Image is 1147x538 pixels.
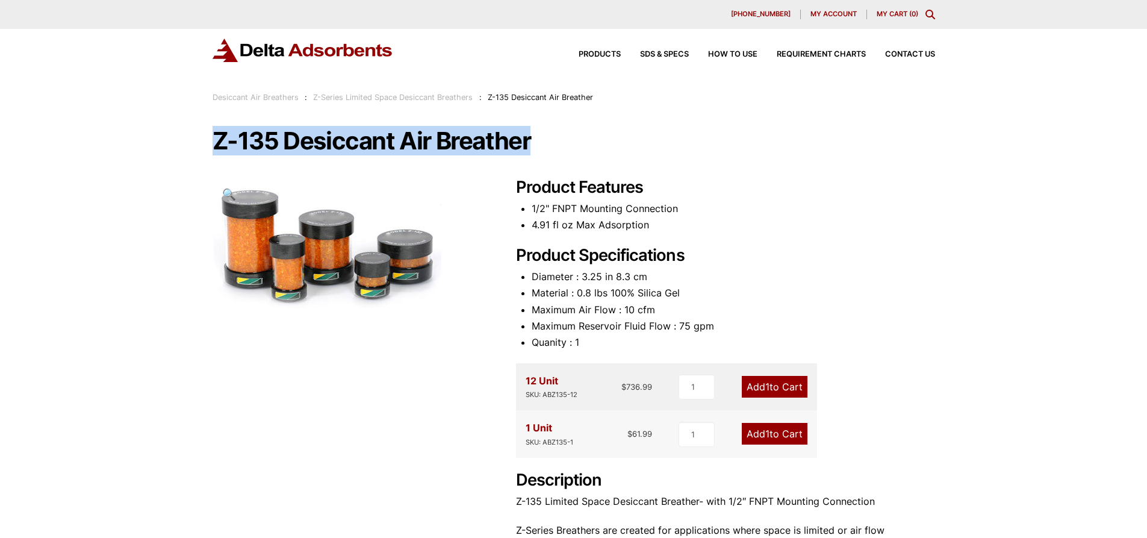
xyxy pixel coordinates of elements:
[621,51,689,58] a: SDS & SPECS
[742,423,807,445] a: Add1to Cart
[866,51,935,58] a: Contact Us
[313,93,473,102] a: Z-Series Limited Space Desiccant Breathers
[532,334,935,351] li: Quanity : 1
[516,471,935,490] h2: Description
[810,11,857,17] span: My account
[579,51,621,58] span: Products
[532,201,935,217] li: 1/2" FNPT Mounting Connection
[213,178,441,320] img: Z-135 Desiccant Air Breather
[222,187,236,201] span: 🔍
[721,10,801,19] a: [PHONE_NUMBER]
[305,93,307,102] span: :
[912,10,916,18] span: 0
[689,51,757,58] a: How to Use
[801,10,867,19] a: My account
[708,51,757,58] span: How to Use
[559,51,621,58] a: Products
[640,51,689,58] span: SDS & SPECS
[479,93,482,102] span: :
[731,11,791,17] span: [PHONE_NUMBER]
[765,428,769,440] span: 1
[516,493,935,510] p: Z-135 Limited Space Desiccant Breather- with 1/2″ FNPT Mounting Connection
[627,429,632,439] span: $
[488,93,593,102] span: Z-135 Desiccant Air Breather
[925,10,935,19] div: Toggle Modal Content
[885,51,935,58] span: Contact Us
[213,93,299,102] a: Desiccant Air Breathers
[532,217,935,233] li: 4.91 fl oz Max Adsorption
[621,382,652,392] bdi: 736.99
[621,382,626,392] span: $
[627,429,652,439] bdi: 61.99
[516,178,935,198] h2: Product Features
[526,437,573,448] div: SKU: ABZ135-1
[213,178,246,211] a: View full-screen image gallery
[516,246,935,266] h2: Product Specifications
[213,39,393,62] img: Delta Adsorbents
[757,51,866,58] a: Requirement Charts
[532,318,935,334] li: Maximum Reservoir Fluid Flow : 75 gpm
[877,10,918,18] a: My Cart (0)
[526,373,577,401] div: 12 Unit
[532,285,935,301] li: Material : 0.8 lbs 100% Silica Gel
[526,420,573,448] div: 1 Unit
[742,376,807,398] a: Add1to Cart
[765,381,769,393] span: 1
[532,269,935,285] li: Diameter : 3.25 in 8.3 cm
[213,128,935,154] h1: Z-135 Desiccant Air Breather
[532,302,935,318] li: Maximum Air Flow : 10 cfm
[526,389,577,401] div: SKU: ABZ135-12
[777,51,866,58] span: Requirement Charts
